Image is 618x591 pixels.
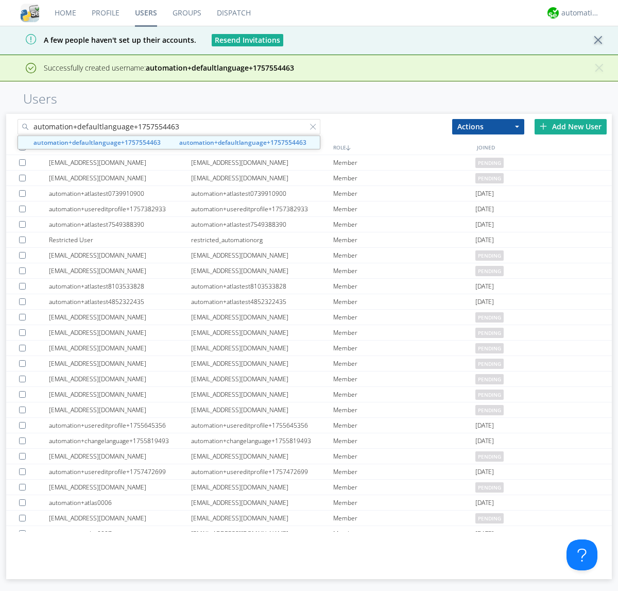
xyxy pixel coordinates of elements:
[475,343,504,353] span: pending
[333,155,475,170] div: Member
[49,480,191,495] div: [EMAIL_ADDRESS][DOMAIN_NAME]
[6,402,612,418] a: [EMAIL_ADDRESS][DOMAIN_NAME][EMAIL_ADDRESS][DOMAIN_NAME]Memberpending
[191,310,333,325] div: [EMAIL_ADDRESS][DOMAIN_NAME]
[475,232,494,248] span: [DATE]
[49,372,191,386] div: [EMAIL_ADDRESS][DOMAIN_NAME]
[49,248,191,263] div: [EMAIL_ADDRESS][DOMAIN_NAME]
[333,449,475,464] div: Member
[6,356,612,372] a: [EMAIL_ADDRESS][DOMAIN_NAME][EMAIL_ADDRESS][DOMAIN_NAME]Memberpending
[6,449,612,464] a: [EMAIL_ADDRESS][DOMAIN_NAME][EMAIL_ADDRESS][DOMAIN_NAME]Memberpending
[333,433,475,448] div: Member
[179,138,306,147] strong: automation+defaultlanguage+1757554463
[6,232,612,248] a: Restricted Userrestricted_automationorgMember[DATE]
[49,217,191,232] div: automation+atlastest7549388390
[49,387,191,402] div: [EMAIL_ADDRESS][DOMAIN_NAME]
[475,294,494,310] span: [DATE]
[475,217,494,232] span: [DATE]
[475,482,504,493] span: pending
[191,418,333,433] div: automation+usereditprofile+1755645356
[191,186,333,201] div: automation+atlastest0739910900
[475,158,504,168] span: pending
[191,402,333,417] div: [EMAIL_ADDRESS][DOMAIN_NAME]
[49,279,191,294] div: automation+atlastest8103533828
[540,123,547,130] img: plus.svg
[191,372,333,386] div: [EMAIL_ADDRESS][DOMAIN_NAME]
[6,418,612,433] a: automation+usereditprofile+1755645356automation+usereditprofile+1755645356Member[DATE]
[33,138,161,147] strong: automation+defaultlanguage+1757554463
[333,495,475,510] div: Member
[333,325,475,340] div: Member
[333,171,475,185] div: Member
[333,186,475,201] div: Member
[146,63,294,73] strong: automation+defaultlanguage+1757554463
[6,310,612,325] a: [EMAIL_ADDRESS][DOMAIN_NAME][EMAIL_ADDRESS][DOMAIN_NAME]Memberpending
[49,402,191,417] div: [EMAIL_ADDRESS][DOMAIN_NAME]
[49,356,191,371] div: [EMAIL_ADDRESS][DOMAIN_NAME]
[6,341,612,356] a: [EMAIL_ADDRESS][DOMAIN_NAME][EMAIL_ADDRESS][DOMAIN_NAME]Memberpending
[333,201,475,216] div: Member
[6,480,612,495] a: [EMAIL_ADDRESS][DOMAIN_NAME][EMAIL_ADDRESS][DOMAIN_NAME]Memberpending
[333,372,475,386] div: Member
[333,263,475,278] div: Member
[6,263,612,279] a: [EMAIL_ADDRESS][DOMAIN_NAME][EMAIL_ADDRESS][DOMAIN_NAME]Memberpending
[191,232,333,247] div: restricted_automationorg
[452,119,524,134] button: Actions
[333,418,475,433] div: Member
[191,480,333,495] div: [EMAIL_ADDRESS][DOMAIN_NAME]
[331,140,474,155] div: ROLE
[474,140,618,155] div: JOINED
[49,294,191,309] div: automation+atlastest4852322435
[49,526,191,541] div: automation+atlas0007
[475,250,504,261] span: pending
[333,294,475,309] div: Member
[191,449,333,464] div: [EMAIL_ADDRESS][DOMAIN_NAME]
[6,325,612,341] a: [EMAIL_ADDRESS][DOMAIN_NAME][EMAIL_ADDRESS][DOMAIN_NAME]Memberpending
[191,464,333,479] div: automation+usereditprofile+1757472699
[191,356,333,371] div: [EMAIL_ADDRESS][DOMAIN_NAME]
[475,390,504,400] span: pending
[6,526,612,542] a: automation+atlas0007[EMAIL_ADDRESS][DOMAIN_NAME]Member[DATE]
[333,511,475,526] div: Member
[333,526,475,541] div: Member
[49,155,191,170] div: [EMAIL_ADDRESS][DOMAIN_NAME]
[49,232,191,247] div: Restricted User
[475,433,494,449] span: [DATE]
[49,341,191,356] div: [EMAIL_ADDRESS][DOMAIN_NAME]
[212,34,283,46] button: Resend Invitations
[49,186,191,201] div: automation+atlastest0739910900
[333,232,475,247] div: Member
[6,464,612,480] a: automation+usereditprofile+1757472699automation+usereditprofile+1757472699Member[DATE]
[475,374,504,384] span: pending
[49,495,191,510] div: automation+atlas0006
[191,341,333,356] div: [EMAIL_ADDRESS][DOMAIN_NAME]
[191,495,333,510] div: [EMAIL_ADDRESS][DOMAIN_NAME]
[191,387,333,402] div: [EMAIL_ADDRESS][DOMAIN_NAME]
[475,279,494,294] span: [DATE]
[475,405,504,415] span: pending
[475,451,504,462] span: pending
[49,511,191,526] div: [EMAIL_ADDRESS][DOMAIN_NAME]
[6,387,612,402] a: [EMAIL_ADDRESS][DOMAIN_NAME][EMAIL_ADDRESS][DOMAIN_NAME]Memberpending
[6,372,612,387] a: [EMAIL_ADDRESS][DOMAIN_NAME][EMAIL_ADDRESS][DOMAIN_NAME]Memberpending
[49,201,191,216] div: automation+usereditprofile+1757382933
[333,387,475,402] div: Member
[561,8,600,18] div: automation+atlas
[475,513,504,524] span: pending
[6,248,612,263] a: [EMAIL_ADDRESS][DOMAIN_NAME][EMAIL_ADDRESS][DOMAIN_NAME]Memberpending
[6,171,612,186] a: [EMAIL_ADDRESS][DOMAIN_NAME][EMAIL_ADDRESS][DOMAIN_NAME]Memberpending
[49,433,191,448] div: automation+changelanguage+1755819493
[6,186,612,201] a: automation+atlastest0739910900automation+atlastest0739910900Member[DATE]
[475,495,494,511] span: [DATE]
[191,325,333,340] div: [EMAIL_ADDRESS][DOMAIN_NAME]
[191,526,333,541] div: [EMAIL_ADDRESS][DOMAIN_NAME]
[191,263,333,278] div: [EMAIL_ADDRESS][DOMAIN_NAME]
[191,279,333,294] div: automation+atlastest8103533828
[191,171,333,185] div: [EMAIL_ADDRESS][DOMAIN_NAME]
[191,294,333,309] div: automation+atlastest4852322435
[475,464,494,480] span: [DATE]
[6,511,612,526] a: [EMAIL_ADDRESS][DOMAIN_NAME][EMAIL_ADDRESS][DOMAIN_NAME]Memberpending
[333,464,475,479] div: Member
[333,402,475,417] div: Member
[49,263,191,278] div: [EMAIL_ADDRESS][DOMAIN_NAME]
[18,119,320,134] input: Search users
